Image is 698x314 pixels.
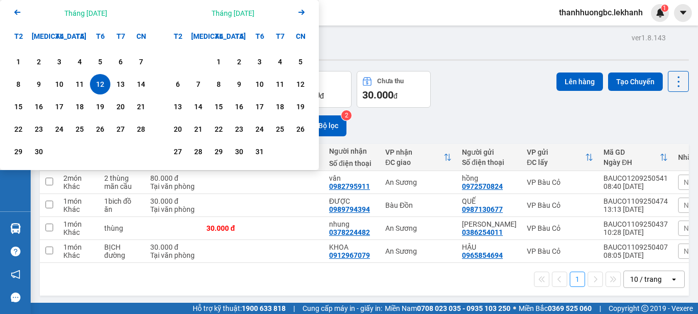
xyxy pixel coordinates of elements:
div: ĐC lấy [527,158,585,166]
div: 80.000 [8,54,93,66]
div: Choose Thứ Bảy, tháng 09 27 2025. It's available. [110,119,131,139]
div: 1 món [63,197,94,205]
span: Miền Bắc [519,303,592,314]
div: 13 [171,101,185,113]
div: Choose Chủ Nhật, tháng 09 28 2025. It's available. [131,119,151,139]
div: T2 [168,26,188,46]
div: An Sương [385,178,452,186]
div: Choose Thứ Năm, tháng 09 11 2025. It's available. [69,74,90,94]
div: 0386254011 [462,228,503,236]
div: Choose Thứ Bảy, tháng 10 11 2025. It's available. [270,74,290,94]
div: ĐC giao [385,158,444,166]
div: Choose Thứ Hai, tháng 09 8 2025. It's available. [8,74,29,94]
div: 29 [212,146,226,158]
div: BAUCO1109250407 [603,243,668,251]
div: 11 [73,78,87,90]
div: Chưa thu [377,78,404,85]
div: Choose Thứ Năm, tháng 09 4 2025. It's available. [69,52,90,72]
div: 08:05 [DATE] [603,251,668,259]
div: Choose Thứ Ba, tháng 09 9 2025. It's available. [29,74,49,94]
div: Choose Chủ Nhật, tháng 09 14 2025. It's available. [131,74,151,94]
div: T4 [208,26,229,46]
div: T5 [69,26,90,46]
div: 17 [252,101,267,113]
div: Choose Thứ Ba, tháng 09 30 2025. It's available. [29,141,49,162]
div: 8 [212,78,226,90]
div: 17 [52,101,66,113]
span: | [293,303,295,314]
div: BAUCO1109250474 [603,197,668,205]
div: An Sương [99,9,181,21]
div: 30.000 đ [150,243,196,251]
span: message [11,293,20,302]
div: Choose Chủ Nhật, tháng 10 5 2025. It's available. [290,52,311,72]
div: 4 [273,56,287,68]
div: Choose Chủ Nhật, tháng 09 7 2025. It's available. [131,52,151,72]
div: 24 [252,123,267,135]
div: Ngày ĐH [603,158,660,166]
span: Gửi: [9,10,25,20]
div: 30.000 đ [150,197,196,205]
div: Choose Thứ Tư, tháng 10 15 2025. It's available. [208,96,229,117]
div: Mã GD [603,148,660,156]
div: hồng [462,174,517,182]
div: 4 [73,56,87,68]
div: 10 [252,78,267,90]
div: Bàu Đồn [385,201,452,209]
div: Choose Thứ Năm, tháng 09 25 2025. It's available. [69,119,90,139]
th: Toggle SortBy [522,144,598,171]
div: Choose Thứ Tư, tháng 10 22 2025. It's available. [208,119,229,139]
div: Choose Thứ Hai, tháng 09 15 2025. It's available. [8,96,29,117]
div: Choose Thứ Tư, tháng 09 24 2025. It's available. [49,119,69,139]
span: 1 [663,5,666,12]
div: Choose Thứ Bảy, tháng 09 13 2025. It's available. [110,74,131,94]
div: 29 [11,146,26,158]
div: Người nhận [329,147,375,155]
div: Choose Thứ Hai, tháng 09 1 2025. It's available. [8,52,29,72]
div: Choose Thứ Sáu, tháng 10 31 2025. It's available. [249,141,270,162]
div: Khác [63,251,94,259]
div: 24 [52,123,66,135]
div: 27 [171,146,185,158]
button: 1 [570,272,585,287]
div: Choose Thứ Sáu, tháng 10 17 2025. It's available. [249,96,270,117]
div: Choose Thứ Hai, tháng 10 6 2025. It's available. [168,74,188,94]
div: Choose Thứ Hai, tháng 09 22 2025. It's available. [8,119,29,139]
div: Số điện thoại [329,159,375,167]
span: copyright [641,305,648,312]
div: Choose Thứ Tư, tháng 09 17 2025. It's available. [49,96,69,117]
svg: Arrow Right [295,6,308,18]
span: đ [320,92,324,100]
div: 18 [73,101,87,113]
div: 15 [11,101,26,113]
div: hồng [9,21,91,33]
div: CN [290,26,311,46]
div: Choose Thứ Ba, tháng 09 16 2025. It's available. [29,96,49,117]
div: ver 1.8.143 [632,32,666,43]
div: thùng [104,224,140,232]
div: 3 [252,56,267,68]
div: Choose Chủ Nhật, tháng 10 26 2025. It's available. [290,119,311,139]
div: T5 [229,26,249,46]
div: Choose Thứ Năm, tháng 10 2 2025. It's available. [229,52,249,72]
span: caret-down [679,8,688,17]
div: VP Bàu Cỏ [527,247,593,255]
div: Choose Thứ Tư, tháng 10 8 2025. It's available. [208,74,229,94]
div: Choose Thứ Ba, tháng 10 14 2025. It's available. [188,96,208,117]
div: 0989794394 [329,205,370,213]
img: warehouse-icon [10,223,21,234]
div: 13 [113,78,128,90]
div: 3 [52,56,66,68]
div: 23 [232,123,246,135]
div: 30.000 đ [206,224,258,232]
strong: 0708 023 035 - 0935 103 250 [417,304,510,312]
div: T6 [249,26,270,46]
span: notification [11,270,20,279]
div: 6 [113,56,128,68]
div: 2 thùng mãn cầu [104,174,140,190]
div: 25 [73,123,87,135]
div: 20 [171,123,185,135]
div: Choose Thứ Bảy, tháng 09 20 2025. It's available. [110,96,131,117]
strong: 0369 525 060 [548,304,592,312]
div: 2 [32,56,46,68]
